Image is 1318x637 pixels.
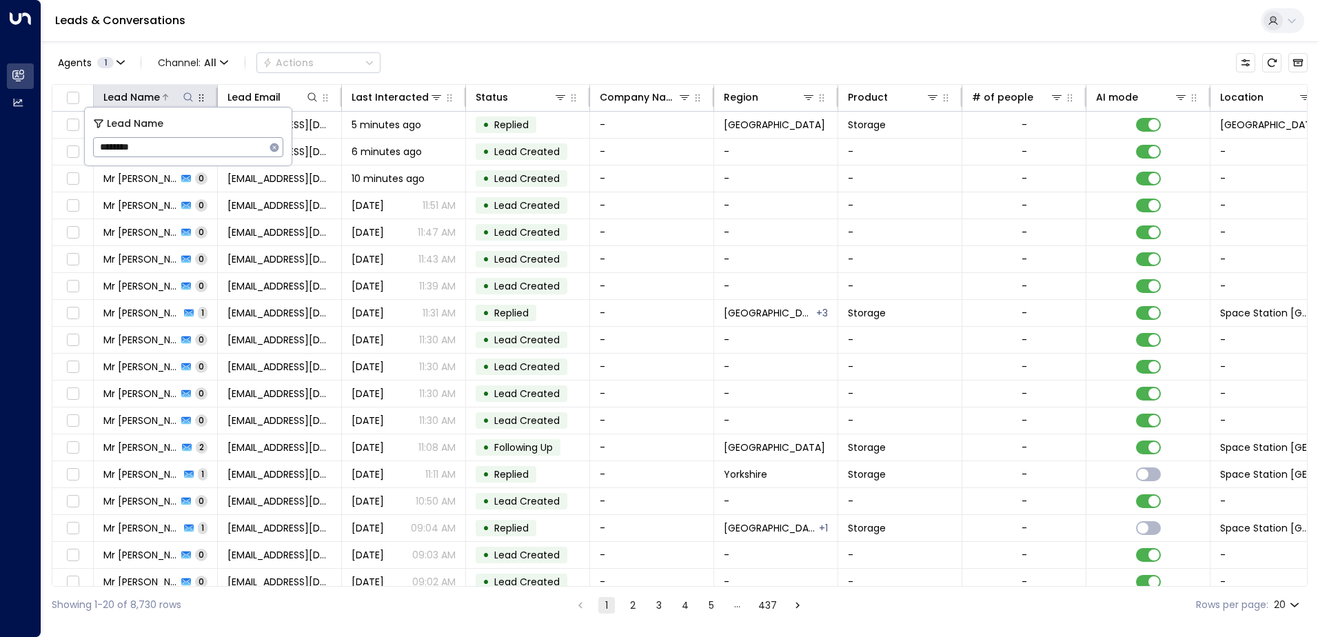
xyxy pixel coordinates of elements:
div: Last Interacted [352,89,429,105]
span: Mr Jaywing JaywingTest [103,333,177,347]
p: 11:30 AM [419,414,456,427]
span: Toggle select row [64,251,81,268]
span: Refresh [1262,53,1281,72]
div: London,Shropshire,Yorkshire [816,306,828,320]
td: - [590,327,714,353]
div: - [1022,118,1027,132]
span: Yesterday [352,387,384,401]
div: Location [1220,89,1312,105]
button: Actions [256,52,381,73]
span: jw@test.com [227,279,332,293]
td: - [714,246,838,272]
span: jw@test.com [227,521,332,535]
span: Space Station Brentford [1220,306,1310,320]
p: 09:04 AM [411,521,456,535]
button: Go to page 2 [625,597,641,614]
div: • [483,247,489,271]
td: - [838,246,962,272]
td: - [590,139,714,165]
button: Go to page 4 [677,597,693,614]
div: • [483,301,489,325]
span: Mr Jaywing JaywingTest [103,575,177,589]
div: - [1022,467,1027,481]
td: - [590,381,714,407]
span: Yorkshire [724,467,767,481]
span: Toggle select row [64,547,81,564]
p: 09:03 AM [412,548,456,562]
span: jw@test.com [227,387,332,401]
button: Go to next page [789,597,806,614]
span: Toggle select row [64,493,81,510]
span: Mr Jaywing JaywingTest [103,387,177,401]
div: … [729,597,746,614]
span: Toggle select row [64,224,81,241]
td: - [838,542,962,568]
td: - [714,569,838,595]
span: Yesterday [352,306,384,320]
div: • [483,382,489,405]
span: Space Station Brentford [1220,521,1311,535]
span: 10 minutes ago [352,172,425,185]
span: Aug 19, 2025 [352,467,384,481]
td: - [590,273,714,299]
div: Location [1220,89,1264,105]
div: Actions [263,57,314,69]
span: Yesterday [352,333,384,347]
div: - [1022,414,1027,427]
span: Mr Jaywing JaywingTest [103,441,178,454]
span: 0 [195,199,207,211]
span: jw@test.com [227,494,332,508]
div: # of people [972,89,1033,105]
span: Yesterday [352,360,384,374]
div: • [483,328,489,352]
div: - [1022,333,1027,347]
span: Toggle select all [64,90,81,107]
div: • [483,463,489,486]
span: Toggle select row [64,332,81,349]
div: - [1022,225,1027,239]
td: - [838,219,962,245]
td: - [838,327,962,353]
span: jw@test.com [227,172,332,185]
span: Yesterday [352,279,384,293]
span: jw@test.com [227,414,332,427]
button: Channel:All [152,53,234,72]
td: - [590,112,714,138]
span: jw@test.com [227,575,332,589]
div: Product [848,89,940,105]
span: Lead Created [494,333,560,347]
span: Lead Created [494,548,560,562]
div: Lead Name [103,89,160,105]
span: Mr Jaywing JaywingTest [103,467,180,481]
span: Toggle select row [64,385,81,403]
span: Mr Jaywing JaywingTest [103,548,177,562]
span: Aug 19, 2025 [352,548,384,562]
div: - [1022,306,1027,320]
span: Storage [848,467,886,481]
td: - [714,542,838,568]
span: London [724,118,825,132]
span: Mr Jaywing JaywingTest [103,199,177,212]
div: Company Name [600,89,678,105]
div: • [483,409,489,432]
span: jw@test.com [227,360,332,374]
span: Toggle select row [64,143,81,161]
p: 11:39 AM [419,279,456,293]
td: - [714,192,838,219]
span: Mr Jaywing JaywingTest [103,414,177,427]
div: Status [476,89,567,105]
span: Lead Created [494,494,560,508]
label: Rows per page: [1196,598,1268,612]
span: Mr Jaywing JaywingTest [103,225,177,239]
span: 0 [195,495,207,507]
div: Yorkshire [819,521,828,535]
span: Toggle select row [64,520,81,537]
span: 1 [198,522,207,534]
span: Channel: [152,53,234,72]
td: - [714,354,838,380]
p: 11:30 AM [419,387,456,401]
span: 0 [195,226,207,238]
span: Toggle select row [64,197,81,214]
p: 11:31 AM [423,306,456,320]
span: London [724,521,818,535]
